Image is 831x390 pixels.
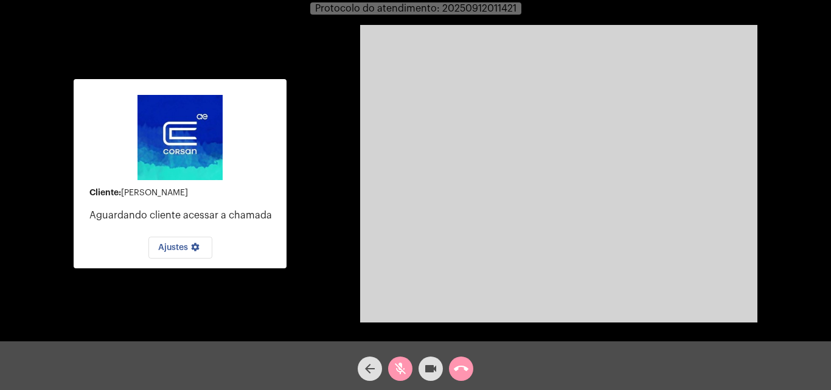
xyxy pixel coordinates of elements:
mat-icon: mic_off [393,361,408,376]
p: Aguardando cliente acessar a chamada [89,210,277,221]
mat-icon: arrow_back [363,361,377,376]
mat-icon: call_end [454,361,468,376]
strong: Cliente: [89,188,121,197]
mat-icon: videocam [423,361,438,376]
div: [PERSON_NAME] [89,188,277,198]
span: Ajustes [158,243,203,252]
mat-icon: settings [188,242,203,257]
img: d4669ae0-8c07-2337-4f67-34b0df7f5ae4.jpeg [137,95,223,180]
button: Ajustes [148,237,212,259]
span: Protocolo do atendimento: 20250912011421 [315,4,516,13]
